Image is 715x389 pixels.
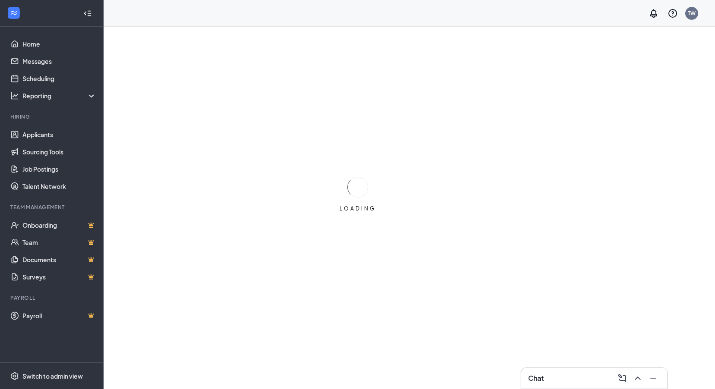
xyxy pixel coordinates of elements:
svg: Settings [10,372,19,380]
svg: ComposeMessage [617,373,627,383]
svg: Analysis [10,91,19,100]
button: ComposeMessage [615,371,629,385]
a: Talent Network [22,178,96,195]
svg: Minimize [648,373,658,383]
button: ChevronUp [631,371,645,385]
a: Scheduling [22,70,96,87]
a: DocumentsCrown [22,251,96,268]
a: Sourcing Tools [22,143,96,160]
div: LOADING [336,205,379,212]
a: TeamCrown [22,234,96,251]
div: TW [688,9,696,17]
a: Home [22,35,96,53]
a: Messages [22,53,96,70]
a: SurveysCrown [22,268,96,285]
a: PayrollCrown [22,307,96,324]
a: Applicants [22,126,96,143]
svg: Notifications [649,8,659,19]
div: Reporting [22,91,97,100]
div: Payroll [10,294,94,301]
a: Job Postings [22,160,96,178]
h3: Chat [528,373,544,383]
div: Switch to admin view [22,372,83,380]
div: Team Management [10,204,94,211]
button: Minimize [646,371,660,385]
a: OnboardingCrown [22,216,96,234]
div: Hiring [10,113,94,120]
svg: ChevronUp [633,373,643,383]
svg: QuestionInfo [668,8,678,19]
svg: Collapse [83,9,92,18]
svg: WorkstreamLogo [9,9,18,17]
